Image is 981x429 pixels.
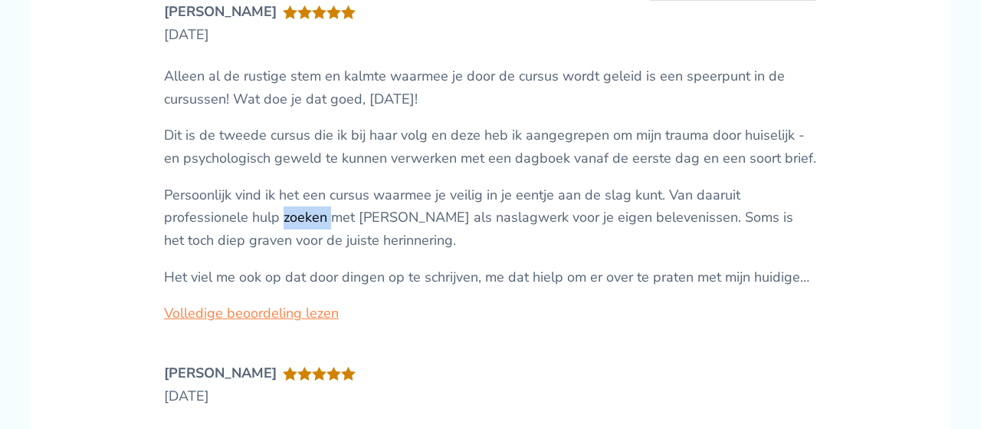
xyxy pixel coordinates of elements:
span: Gewaardeerd uit 5 [283,366,356,414]
div: Online Schrijfcursus voor Traumaverwerking in 14 dagen + Werkboek Gewaardeerd met 5 van de 5 [283,366,356,381]
time: [DATE] [164,24,209,47]
span: Gewaardeerd uit 5 [283,5,356,53]
div: Online Schrijfcursus voor Traumaverwerking in 14 dagen + Werkboek Gewaardeerd met 5 van de 5 [283,5,356,20]
p: Alleen al de rustige stem en kalmte waarmee je door de cursus wordt geleid is een speerpunt in de... [164,65,817,111]
p: Het viel me ook op dat door dingen op te schrijven, me dat hielp om er over te praten met mijn hu... [164,266,817,289]
div: [PERSON_NAME] [164,1,277,24]
div: [PERSON_NAME] [164,362,277,385]
a: Volledige beoordeling lezen [164,304,339,322]
p: Dit is de tweede cursus die ik bij haar volg en deze heb ik aangegrepen om mijn trauma door huise... [164,124,817,170]
p: Persoonlijk vind ik het een cursus waarmee je veilig in je eentje aan de slag kunt. Van daaruit p... [164,184,817,252]
time: [DATE] [164,385,209,408]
